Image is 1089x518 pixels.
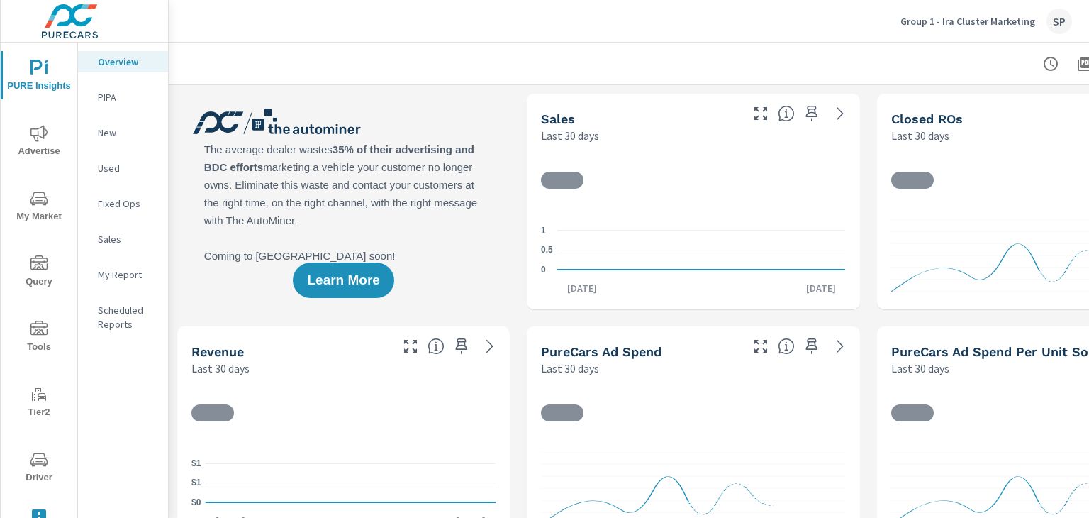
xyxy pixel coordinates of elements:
[191,458,201,468] text: $1
[800,102,823,125] span: Save this to your personalized report
[5,386,73,421] span: Tier2
[5,321,73,356] span: Tools
[98,197,157,211] p: Fixed Ops
[98,126,157,140] p: New
[307,274,379,287] span: Learn More
[78,51,168,72] div: Overview
[557,281,607,295] p: [DATE]
[479,335,501,358] a: See more details in report
[541,246,553,255] text: 0.5
[293,263,393,298] button: Learn More
[98,303,157,331] p: Scheduled Reports
[541,360,599,377] p: Last 30 days
[191,344,244,359] h5: Revenue
[5,190,73,225] span: My Market
[428,338,445,355] span: Total sales revenue over the selected date range. [Source: This data is sourced from the dealer’s...
[191,497,201,507] text: $0
[78,228,168,250] div: Sales
[796,281,846,295] p: [DATE]
[5,125,73,160] span: Advertise
[78,87,168,108] div: PIPA
[541,111,575,126] h5: Sales
[98,232,157,246] p: Sales
[98,55,157,69] p: Overview
[891,127,949,144] p: Last 30 days
[98,268,157,282] p: My Report
[450,335,473,358] span: Save this to your personalized report
[829,102,851,125] a: See more details in report
[5,255,73,290] span: Query
[5,451,73,486] span: Driver
[78,122,168,143] div: New
[191,478,201,488] text: $1
[749,102,772,125] button: Make Fullscreen
[891,360,949,377] p: Last 30 days
[98,161,157,175] p: Used
[78,299,168,335] div: Scheduled Reports
[399,335,422,358] button: Make Fullscreen
[98,90,157,104] p: PIPA
[1046,9,1072,34] div: SP
[778,105,795,122] span: Number of vehicles sold by the dealership over the selected date range. [Source: This data is sou...
[778,338,795,355] span: Total cost of media for all PureCars channels for the selected dealership group over the selected...
[829,335,851,358] a: See more details in report
[891,111,963,126] h5: Closed ROs
[5,60,73,94] span: PURE Insights
[541,226,546,236] text: 1
[541,344,661,359] h5: PureCars Ad Spend
[800,335,823,358] span: Save this to your personalized report
[78,193,168,214] div: Fixed Ops
[78,158,168,179] div: Used
[541,265,546,275] text: 0
[749,335,772,358] button: Make Fullscreen
[541,127,599,144] p: Last 30 days
[900,15,1035,28] p: Group 1 - Ira Cluster Marketing
[78,264,168,285] div: My Report
[191,360,250,377] p: Last 30 days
